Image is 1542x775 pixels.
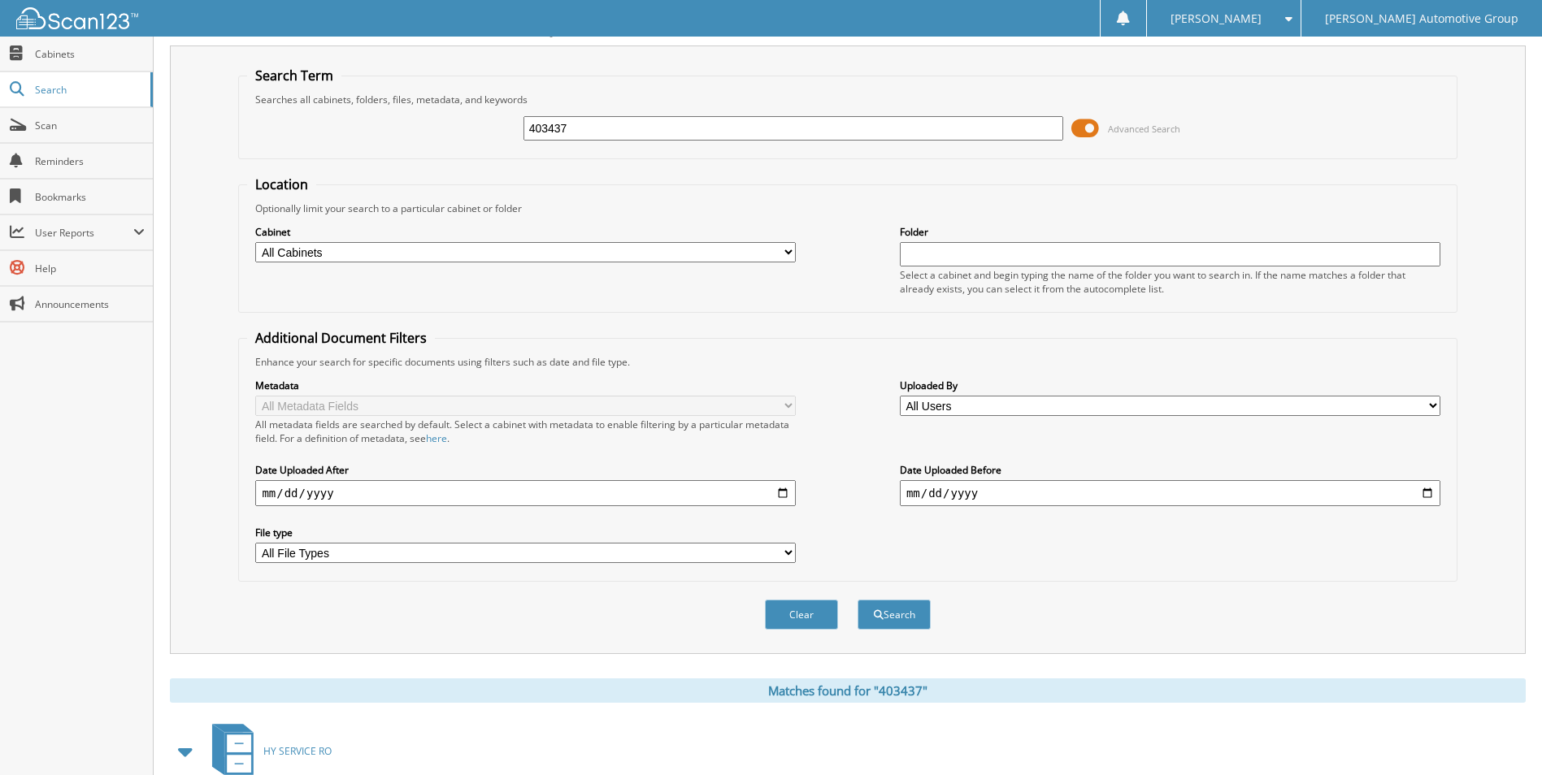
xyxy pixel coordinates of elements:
[35,190,145,204] span: Bookmarks
[16,7,138,29] img: scan123-logo-white.svg
[255,480,796,506] input: start
[247,329,435,347] legend: Additional Document Filters
[900,480,1440,506] input: end
[170,678,1526,703] div: Matches found for "403437"
[1108,123,1180,135] span: Advanced Search
[35,297,145,311] span: Announcements
[35,83,142,97] span: Search
[900,225,1440,239] label: Folder
[35,262,145,275] span: Help
[765,600,838,630] button: Clear
[247,355,1448,369] div: Enhance your search for specific documents using filters such as date and file type.
[247,175,316,193] legend: Location
[255,418,796,445] div: All metadata fields are searched by default. Select a cabinet with metadata to enable filtering b...
[255,225,796,239] label: Cabinet
[426,431,447,445] a: here
[247,93,1448,106] div: Searches all cabinets, folders, files, metadata, and keywords
[263,744,332,758] span: HY SERVICE RO
[35,226,133,240] span: User Reports
[247,67,341,84] legend: Search Term
[35,154,145,168] span: Reminders
[1325,14,1518,24] span: [PERSON_NAME] Automotive Group
[1461,697,1542,775] iframe: Chat Widget
[858,600,931,630] button: Search
[255,463,796,477] label: Date Uploaded After
[900,463,1440,477] label: Date Uploaded Before
[35,47,145,61] span: Cabinets
[900,379,1440,392] label: Uploaded By
[255,526,796,539] label: File type
[35,119,145,132] span: Scan
[1171,14,1262,24] span: [PERSON_NAME]
[247,201,1448,215] div: Optionally limit your search to a particular cabinet or folder
[900,268,1440,296] div: Select a cabinet and begin typing the name of the folder you want to search in. If the name match...
[255,379,796,392] label: Metadata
